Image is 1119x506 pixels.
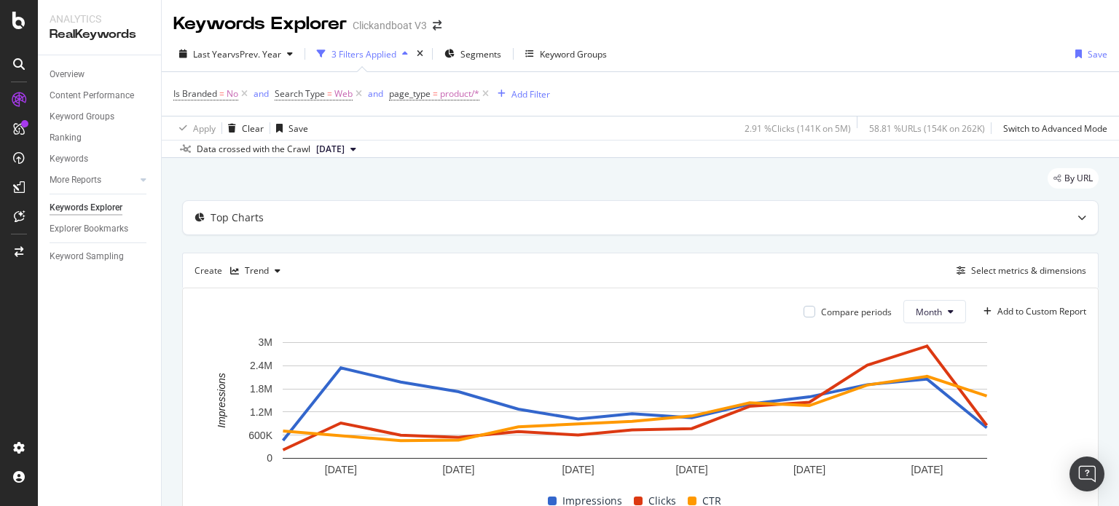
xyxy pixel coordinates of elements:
[325,464,357,475] text: [DATE]
[310,141,362,158] button: [DATE]
[224,259,286,282] button: Trend
[254,87,269,100] button: and
[193,48,231,60] span: Last Year
[50,200,151,216] a: Keywords Explorer
[439,42,507,66] button: Segments
[492,85,550,103] button: Add Filter
[331,48,396,60] div: 3 Filters Applied
[368,87,383,100] button: and
[216,373,227,428] text: Impressions
[173,87,217,100] span: Is Branded
[50,26,149,43] div: RealKeywords
[368,87,383,100] div: and
[869,122,985,135] div: 58.81 % URLs ( 154K on 262K )
[442,464,474,475] text: [DATE]
[173,116,216,140] button: Apply
[50,109,114,124] div: Keyword Groups
[245,266,269,275] div: Trend
[971,264,1086,277] div: Select metrics & dimensions
[50,67,85,82] div: Overview
[1048,168,1099,189] div: legacy label
[288,122,308,135] div: Save
[50,249,151,264] a: Keyword Sampling
[222,116,264,140] button: Clear
[50,173,136,188] a: More Reports
[211,210,264,225] div: Top Charts
[1069,42,1107,66] button: Save
[231,48,281,60] span: vs Prev. Year
[50,249,124,264] div: Keyword Sampling
[250,383,272,395] text: 1.8M
[327,87,332,100] span: =
[562,464,594,475] text: [DATE]
[311,42,414,66] button: 3 Filters Applied
[50,200,122,216] div: Keywords Explorer
[193,122,216,135] div: Apply
[1064,174,1093,183] span: By URL
[50,221,151,237] a: Explorer Bookmarks
[50,88,134,103] div: Content Performance
[316,143,345,156] span: 2025 Sep. 17th
[511,88,550,100] div: Add Filter
[540,48,607,60] div: Keyword Groups
[1003,122,1107,135] div: Switch to Advanced Mode
[197,143,310,156] div: Data crossed with the Crawl
[50,12,149,26] div: Analytics
[250,406,272,418] text: 1.2M
[440,84,479,104] span: product/*
[50,221,128,237] div: Explorer Bookmarks
[219,87,224,100] span: =
[334,84,353,104] span: Web
[50,173,101,188] div: More Reports
[259,337,272,349] text: 3M
[745,122,851,135] div: 2.91 % Clicks ( 141K on 5M )
[951,262,1086,280] button: Select metrics & dimensions
[519,42,613,66] button: Keyword Groups
[50,151,151,167] a: Keywords
[50,151,88,167] div: Keywords
[250,360,272,371] text: 2.4M
[460,48,501,60] span: Segments
[903,300,966,323] button: Month
[50,109,151,124] a: Keyword Groups
[275,87,325,100] span: Search Type
[1069,456,1104,491] div: Open Intercom Messenger
[248,430,272,441] text: 600K
[821,306,892,318] div: Compare periods
[254,87,269,100] div: and
[267,453,272,465] text: 0
[997,116,1107,140] button: Switch to Advanced Mode
[911,464,943,475] text: [DATE]
[270,116,308,140] button: Save
[50,130,151,146] a: Ranking
[50,130,82,146] div: Ranking
[173,42,299,66] button: Last YearvsPrev. Year
[997,307,1086,316] div: Add to Custom Report
[414,47,426,61] div: times
[433,20,441,31] div: arrow-right-arrow-left
[433,87,438,100] span: =
[793,464,825,475] text: [DATE]
[195,259,286,282] div: Create
[389,87,431,100] span: page_type
[978,300,1086,323] button: Add to Custom Report
[50,88,151,103] a: Content Performance
[1088,48,1107,60] div: Save
[227,84,238,104] span: No
[50,67,151,82] a: Overview
[242,122,264,135] div: Clear
[353,18,427,33] div: Clickandboat V3
[916,306,942,318] span: Month
[173,12,347,36] div: Keywords Explorer
[195,335,1075,481] svg: A chart.
[676,464,708,475] text: [DATE]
